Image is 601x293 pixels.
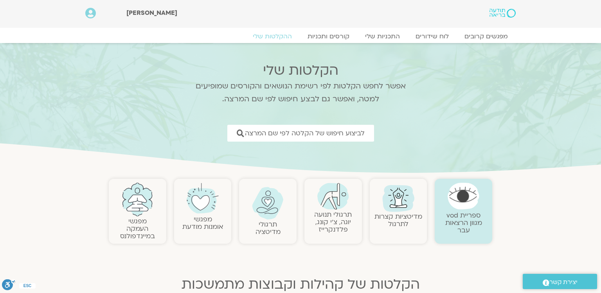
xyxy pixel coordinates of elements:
a: מפגשיאומנות מודעת [182,215,223,231]
a: מפגשים קרובים [457,32,516,40]
a: קורסים ותכניות [300,32,357,40]
a: מדיטציות קצרות לתרגול [374,212,422,228]
p: אפשר לחפש הקלטות לפי רשימת הנושאים והקורסים שמופיעים למטה, ואפשר גם לבצע חיפוש לפי שם המרצה. [185,80,416,106]
nav: Menu [85,32,516,40]
span: יצירת קשר [549,277,578,288]
a: התכניות שלי [357,32,408,40]
a: תרגולי תנועהיוגה, צ׳י קונג, פלדנקרייז [314,210,352,234]
span: [PERSON_NAME] [126,9,177,17]
a: מפגשיהעמקה במיינדפולנס [120,217,155,241]
a: יצירת קשר [523,274,597,289]
a: תרגולימדיטציה [256,220,281,236]
a: ההקלטות שלי [245,32,300,40]
h2: הקלטות שלי [185,63,416,78]
span: לביצוע חיפוש של הקלטה לפי שם המרצה [245,129,365,137]
a: לוח שידורים [408,32,457,40]
a: לביצוע חיפוש של הקלטה לפי שם המרצה [227,125,374,142]
h2: הקלטות של קהילות וקבוצות מתמשכות [109,277,492,292]
a: ספריית vodמגוון הרצאות עבר [445,211,482,235]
